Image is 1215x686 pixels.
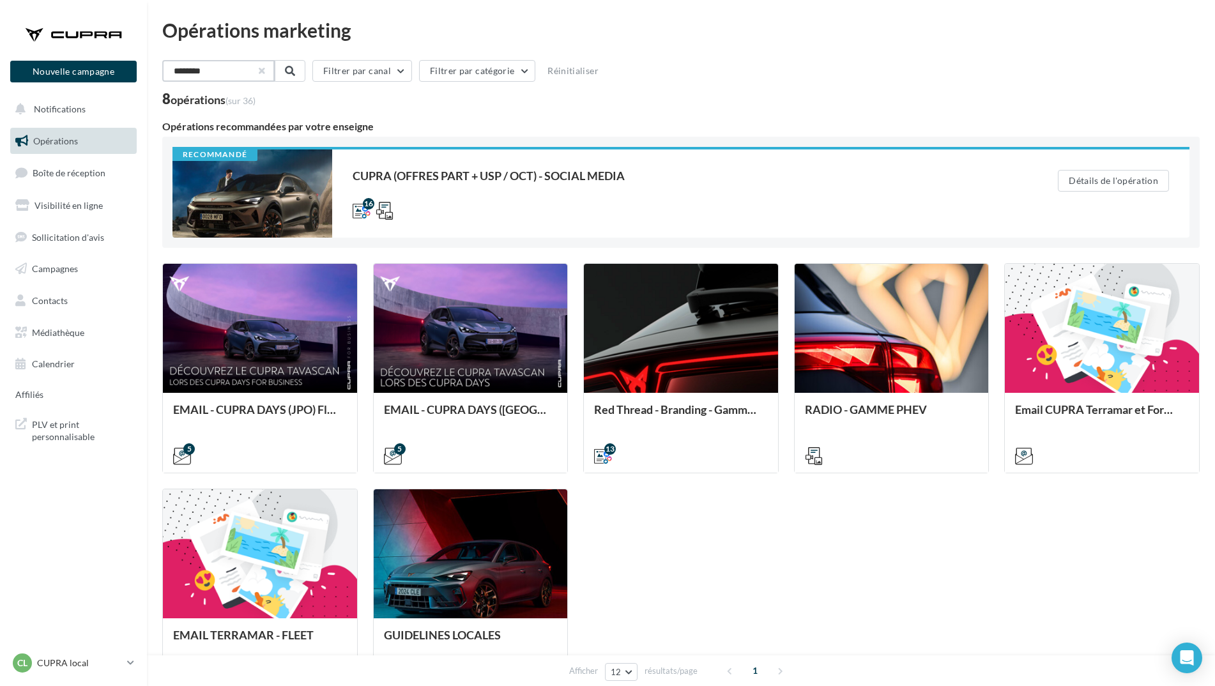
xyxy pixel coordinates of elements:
[604,443,616,455] div: 13
[10,651,137,675] a: Cl CUPRA local
[8,287,139,314] a: Contacts
[32,416,132,443] span: PLV et print personnalisable
[8,319,139,346] a: Médiathèque
[8,96,134,123] button: Notifications
[8,159,139,187] a: Boîte de réception
[15,390,43,400] span: Affiliés
[384,403,558,429] div: EMAIL - CUPRA DAYS ([GEOGRAPHIC_DATA]) Private Générique
[394,443,406,455] div: 5
[32,231,104,242] span: Sollicitation d'avis
[363,198,374,210] div: 16
[645,665,698,677] span: résultats/page
[17,657,27,669] span: Cl
[1058,170,1169,192] button: Détails de l'opération
[611,667,622,677] span: 12
[225,95,256,106] span: (sur 36)
[10,61,137,82] button: Nouvelle campagne
[745,660,765,681] span: 1
[419,60,535,82] button: Filtrer par catégorie
[805,403,979,429] div: RADIO - GAMME PHEV
[569,665,598,677] span: Afficher
[34,200,103,211] span: Visibilité en ligne
[32,358,75,369] span: Calendrier
[1172,643,1202,673] div: Open Intercom Messenger
[33,135,78,146] span: Opérations
[8,351,139,377] a: Calendrier
[37,657,122,669] p: CUPRA local
[542,63,604,79] button: Réinitialiser
[384,629,558,654] div: GUIDELINES LOCALES
[1015,403,1189,429] div: Email CUPRA Terramar et Formentor JPO Janv 2025
[183,443,195,455] div: 5
[171,94,256,105] div: opérations
[32,295,68,306] span: Contacts
[353,170,1007,181] div: CUPRA (OFFRES PART + USP / OCT) - SOCIAL MEDIA
[8,224,139,251] a: Sollicitation d'avis
[8,192,139,219] a: Visibilité en ligne
[162,92,256,106] div: 8
[32,327,84,338] span: Médiathèque
[173,403,347,429] div: EMAIL - CUPRA DAYS (JPO) Fleet Générique
[162,121,1200,132] div: Opérations recommandées par votre enseigne
[312,60,412,82] button: Filtrer par canal
[162,20,1200,40] div: Opérations marketing
[8,128,139,155] a: Opérations
[32,263,78,274] span: Campagnes
[8,411,139,448] a: PLV et print personnalisable
[594,403,768,429] div: Red Thread - Branding - Gamme PHEV
[605,663,638,681] button: 12
[173,629,347,654] div: EMAIL TERRAMAR - FLEET
[33,167,105,178] span: Boîte de réception
[34,103,86,114] span: Notifications
[8,383,139,406] a: Affiliés
[8,255,139,282] a: Campagnes
[172,149,257,161] div: Recommandé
